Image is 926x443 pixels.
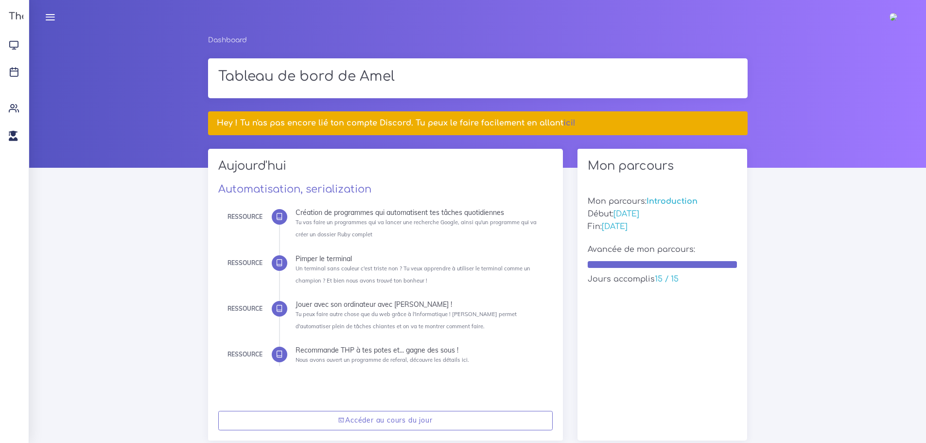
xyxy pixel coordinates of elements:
small: Tu peux faire autre chose que du web grâce à l'informatique ! [PERSON_NAME] permet d'automatiser ... [296,311,517,330]
div: Jouer avec son ordinateur avec [PERSON_NAME] ! [296,301,545,308]
div: Pimper le terminal [296,255,545,262]
span: Introduction [646,197,698,206]
a: Accéder au cours du jour [218,411,553,431]
a: Dashboard [208,36,247,44]
h5: Jours accomplis [588,275,737,284]
h5: Mon parcours: [588,197,737,206]
div: Ressource [227,212,262,222]
h5: Hey ! Tu n'as pas encore lié ton compte Discord. Tu peux le faire facilement en allant [217,119,738,128]
a: Automatisation, serialization [218,183,371,195]
a: ici! [563,119,576,127]
h2: Mon parcours [588,159,737,173]
h5: Fin: [588,222,737,231]
small: Tu vas faire un programmes qui va lancer une recherche Google, ainsi qu'un programme qui va créer... [296,219,537,238]
h5: Début: [588,210,737,219]
img: eml288qcriyeesx4jjry.jpg [890,13,897,21]
div: Ressource [227,303,262,314]
div: Ressource [227,258,262,268]
small: Nous avons ouvert un programme de referal, découvre les détails ici. [296,356,469,363]
div: Création de programmes qui automatisent tes tâches quotidiennes [296,209,545,216]
h3: The Hacking Project [6,11,109,22]
span: [DATE] [613,210,639,218]
h1: Tableau de bord de Amel [218,69,737,85]
span: 15 / 15 [655,275,679,284]
small: Un terminal sans couleur c'est triste non ? Tu veux apprendre à utiliser le terminal comme un cha... [296,265,530,284]
div: Ressource [227,349,262,360]
div: Recommande THP à tes potes et... gagne des sous ! [296,347,545,354]
h5: Avancée de mon parcours: [588,245,737,254]
span: [DATE] [602,222,628,231]
h2: Aujourd'hui [218,159,553,180]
